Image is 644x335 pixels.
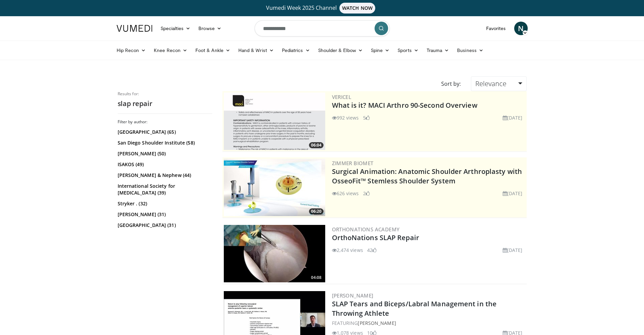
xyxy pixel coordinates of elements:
a: OrthoNations Academy [332,226,400,233]
a: N [514,22,528,35]
a: Knee Recon [150,44,191,57]
input: Search topics, interventions [255,20,390,36]
a: ISAKOS (49) [118,161,211,168]
a: San Diego Shoulder Institute (58) [118,139,211,146]
span: 06:04 [309,142,324,148]
li: 42 [367,247,377,254]
li: 626 views [332,190,359,197]
a: Surgical Animation: Anatomic Shoulder Arthroplasty with OsseoFit™ Stemless Shoulder System [332,167,522,185]
a: 04:08 [224,225,325,282]
a: [PERSON_NAME] (50) [118,150,211,157]
img: 84e7f812-2061-4fff-86f6-cdff29f66ef4.300x170_q85_crop-smart_upscale.jpg [224,159,325,216]
a: [PERSON_NAME] (31) [118,211,211,218]
a: SLAP Tears and Biceps/Labral Management in the Throwing Athlete [332,299,497,318]
p: Results for: [118,91,212,97]
a: Pediatrics [278,44,314,57]
li: 5 [363,114,370,121]
span: Relevance [475,79,506,88]
a: Hand & Wrist [234,44,278,57]
a: [GEOGRAPHIC_DATA] (65) [118,129,211,135]
a: Hip Recon [113,44,150,57]
a: Vumedi Week 2025 ChannelWATCH NOW [118,3,527,14]
span: 04:08 [309,275,324,281]
h3: Filter by author: [118,119,212,125]
a: Specialties [157,22,195,35]
img: 430a6989-7565-4eaf-b61b-53a090b1d8eb.300x170_q85_crop-smart_upscale.jpg [224,225,325,282]
a: Relevance [471,76,526,91]
a: 06:20 [224,159,325,216]
span: 06:20 [309,208,324,214]
img: VuMedi Logo [117,25,152,32]
a: Stryker . (32) [118,200,211,207]
a: Trauma [423,44,453,57]
a: Sports [393,44,423,57]
a: Favorites [482,22,510,35]
a: [PERSON_NAME] & Nephew (44) [118,172,211,179]
a: [PERSON_NAME] [358,320,396,326]
a: International Society for [MEDICAL_DATA] (39) [118,183,211,196]
li: 2,474 views [332,247,363,254]
a: Business [453,44,487,57]
a: [PERSON_NAME] [332,292,374,299]
a: 06:04 [224,93,325,150]
li: [DATE] [503,190,523,197]
div: FEATURING [332,319,525,327]
a: [GEOGRAPHIC_DATA] (31) [118,222,211,229]
img: aa6cc8ed-3dbf-4b6a-8d82-4a06f68b6688.300x170_q85_crop-smart_upscale.jpg [224,93,325,150]
span: WATCH NOW [339,3,375,14]
li: [DATE] [503,247,523,254]
a: OrthoNations SLAP Repair [332,233,419,242]
li: [DATE] [503,114,523,121]
a: Vericel [332,94,352,100]
li: 2 [363,190,370,197]
a: Spine [367,44,393,57]
a: Browse [194,22,225,35]
li: 992 views [332,114,359,121]
h2: slap repair [118,99,212,108]
a: Zimmer Biomet [332,160,374,166]
a: Shoulder & Elbow [314,44,367,57]
div: Sort by: [436,76,466,91]
a: What is it? MACI Arthro 90-Second Overview [332,101,477,110]
a: Foot & Ankle [191,44,234,57]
